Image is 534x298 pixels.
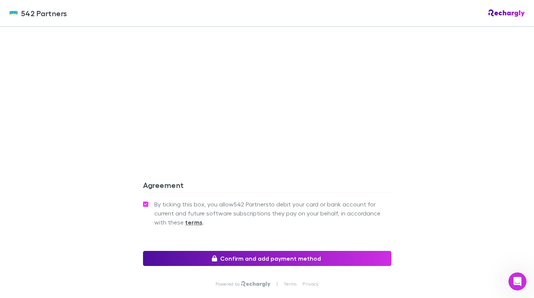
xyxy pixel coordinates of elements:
[508,272,526,290] iframe: Intercom live chat
[143,180,391,193] h3: Agreement
[284,281,297,287] a: Terms
[21,8,67,19] span: 542 Partners
[303,281,318,287] a: Privacy
[277,281,278,287] p: |
[143,251,391,266] button: Confirm and add payment method
[241,281,270,287] img: Rechargly Logo
[185,219,203,226] strong: terms
[9,9,18,18] img: 542 Partners's Logo
[488,9,525,17] img: Rechargly Logo
[216,281,242,287] p: Powered by
[154,200,391,227] span: By ticking this box, you allow 542 Partners to debit your card or bank account for current and fu...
